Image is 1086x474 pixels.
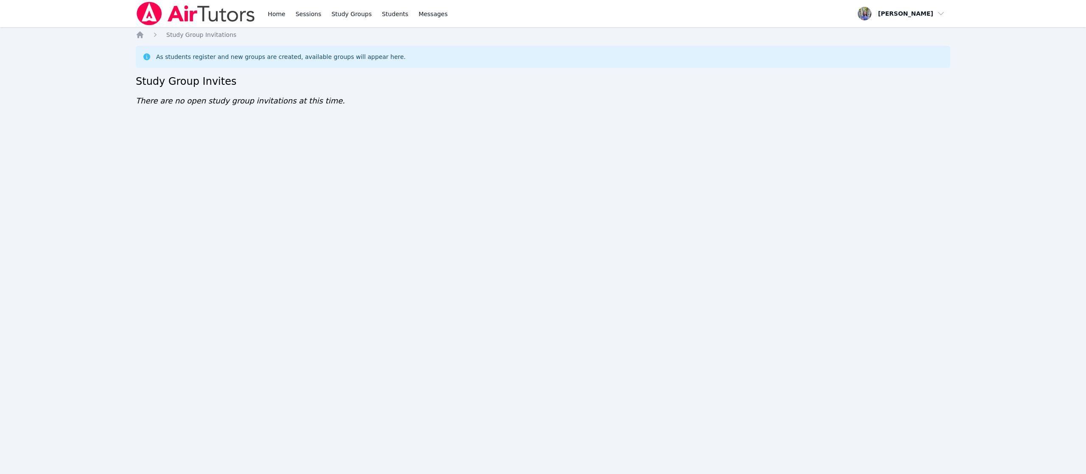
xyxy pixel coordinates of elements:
nav: Breadcrumb [136,31,950,39]
img: Air Tutors [136,2,256,25]
span: Study Group Invitations [166,31,236,38]
div: As students register and new groups are created, available groups will appear here. [156,53,406,61]
h2: Study Group Invites [136,75,950,88]
span: Messages [419,10,448,18]
a: Study Group Invitations [166,31,236,39]
span: There are no open study group invitations at this time. [136,96,345,105]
